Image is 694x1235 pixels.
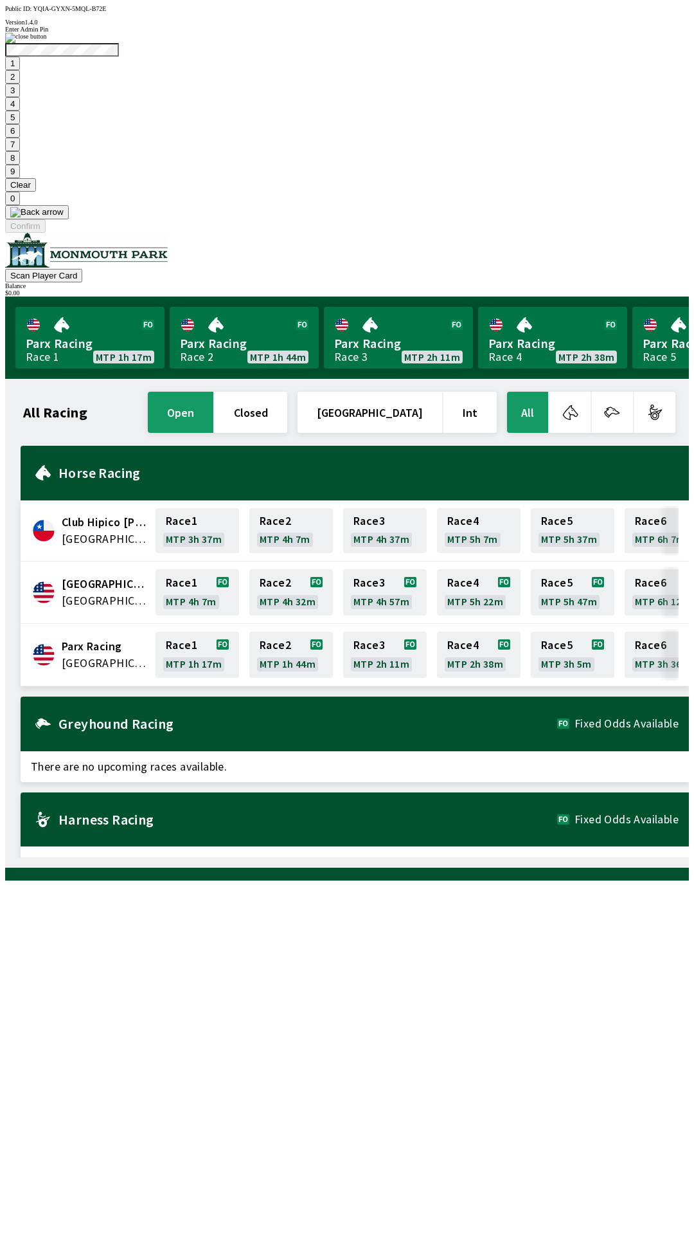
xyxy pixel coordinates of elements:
a: Race4MTP 2h 38m [437,632,520,678]
span: MTP 5h 7m [447,534,498,544]
span: Race 2 [260,578,291,588]
span: Race 3 [353,640,385,650]
div: Balance [5,282,689,289]
button: closed [215,392,287,433]
span: MTP 2h 11m [353,659,409,669]
span: United States [62,655,148,672]
h2: Horse Racing [58,468,679,478]
a: Race2MTP 1h 44m [249,632,333,678]
span: Race 1 [166,516,197,526]
span: There are no upcoming races available. [21,846,689,877]
span: Parx Racing [334,335,463,352]
a: Race3MTP 4h 57m [343,569,427,616]
span: Race 2 [260,516,291,526]
span: MTP 3h 37m [166,534,222,544]
span: MTP 4h 7m [260,534,310,544]
span: MTP 5h 22m [447,596,503,607]
span: MTP 6h 12m [635,596,691,607]
button: Scan Player Card [5,269,82,282]
button: [GEOGRAPHIC_DATA] [298,392,442,433]
span: Fixed Odds Available [574,718,679,729]
h2: Greyhound Racing [58,718,557,729]
a: Race4MTP 5h 7m [437,508,520,553]
button: All [507,392,548,433]
div: Enter Admin Pin [5,26,689,33]
button: Confirm [5,219,46,233]
a: Race2MTP 4h 32m [249,569,333,616]
span: Race 4 [447,516,479,526]
a: Race3MTP 4h 37m [343,508,427,553]
a: Race5MTP 5h 47m [531,569,614,616]
a: Race5MTP 3h 5m [531,632,614,678]
span: Race 3 [353,578,385,588]
button: 2 [5,70,20,84]
span: Race 3 [353,516,385,526]
span: YQIA-GYXN-5MQL-B72E [33,5,107,12]
a: Parx RacingRace 4MTP 2h 38m [478,307,627,369]
h1: All Racing [23,407,87,417]
div: Race 5 [643,352,676,362]
span: MTP 1h 44m [250,352,306,362]
span: Race 6 [635,578,666,588]
span: MTP 4h 7m [166,596,217,607]
span: Race 6 [635,640,666,650]
span: Race 5 [541,578,573,588]
span: United States [62,592,148,609]
span: MTP 2h 11m [404,352,460,362]
div: Race 2 [180,352,213,362]
button: Int [443,392,497,433]
span: Race 4 [447,640,479,650]
span: MTP 3h 36m [635,659,691,669]
span: Race 6 [635,516,666,526]
button: 9 [5,165,20,178]
div: Race 4 [488,352,522,362]
span: Parx Racing [62,638,148,655]
a: Race1MTP 4h 7m [156,569,239,616]
span: MTP 5h 47m [541,596,597,607]
span: MTP 4h 37m [353,534,409,544]
button: 6 [5,124,20,138]
span: Race 1 [166,578,197,588]
button: 0 [5,192,20,205]
a: Parx RacingRace 3MTP 2h 11m [324,307,473,369]
img: close button [5,33,47,43]
span: Club Hipico Concepcion [62,514,148,531]
button: Clear [5,178,36,192]
h2: Harness Racing [58,814,557,825]
button: 7 [5,138,20,151]
span: MTP 4h 32m [260,596,316,607]
img: Back arrow [10,207,64,217]
div: Race 3 [334,352,368,362]
button: 4 [5,97,20,111]
span: MTP 2h 38m [558,352,614,362]
span: Race 5 [541,640,573,650]
span: Parx Racing [180,335,308,352]
span: MTP 6h 7m [635,534,686,544]
button: 5 [5,111,20,124]
button: 8 [5,151,20,165]
a: Race3MTP 2h 11m [343,632,427,678]
button: 1 [5,57,20,70]
span: Fixed Odds Available [574,814,679,825]
span: MTP 5h 37m [541,534,597,544]
a: Parx RacingRace 2MTP 1h 44m [170,307,319,369]
span: There are no upcoming races available. [21,751,689,782]
div: Version 1.4.0 [5,19,689,26]
span: MTP 1h 44m [260,659,316,669]
span: Race 2 [260,640,291,650]
button: 3 [5,84,20,97]
button: open [148,392,213,433]
span: Parx Racing [26,335,154,352]
span: Race 1 [166,640,197,650]
span: MTP 3h 5m [541,659,592,669]
span: MTP 1h 17m [166,659,222,669]
span: Parx Racing [488,335,617,352]
span: MTP 4h 57m [353,596,409,607]
a: Race2MTP 4h 7m [249,508,333,553]
div: $ 0.00 [5,289,689,297]
div: Race 1 [26,352,59,362]
a: Race4MTP 5h 22m [437,569,520,616]
a: Parx RacingRace 1MTP 1h 17m [15,307,165,369]
span: Race 4 [447,578,479,588]
a: Race1MTP 3h 37m [156,508,239,553]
